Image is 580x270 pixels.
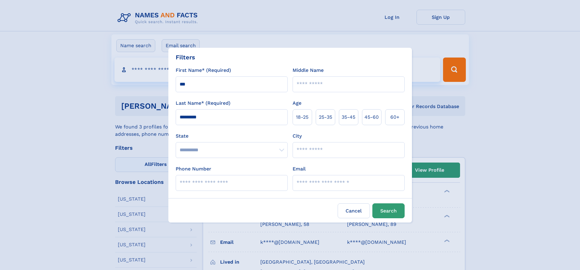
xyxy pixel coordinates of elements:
[293,165,306,173] label: Email
[342,114,355,121] span: 35‑45
[364,114,379,121] span: 45‑60
[293,132,302,140] label: City
[372,203,405,218] button: Search
[176,100,230,107] label: Last Name* (Required)
[296,114,308,121] span: 18‑25
[338,203,370,218] label: Cancel
[176,53,195,62] div: Filters
[319,114,332,121] span: 25‑35
[176,67,231,74] label: First Name* (Required)
[176,165,211,173] label: Phone Number
[293,100,301,107] label: Age
[176,132,288,140] label: State
[390,114,399,121] span: 60+
[293,67,324,74] label: Middle Name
